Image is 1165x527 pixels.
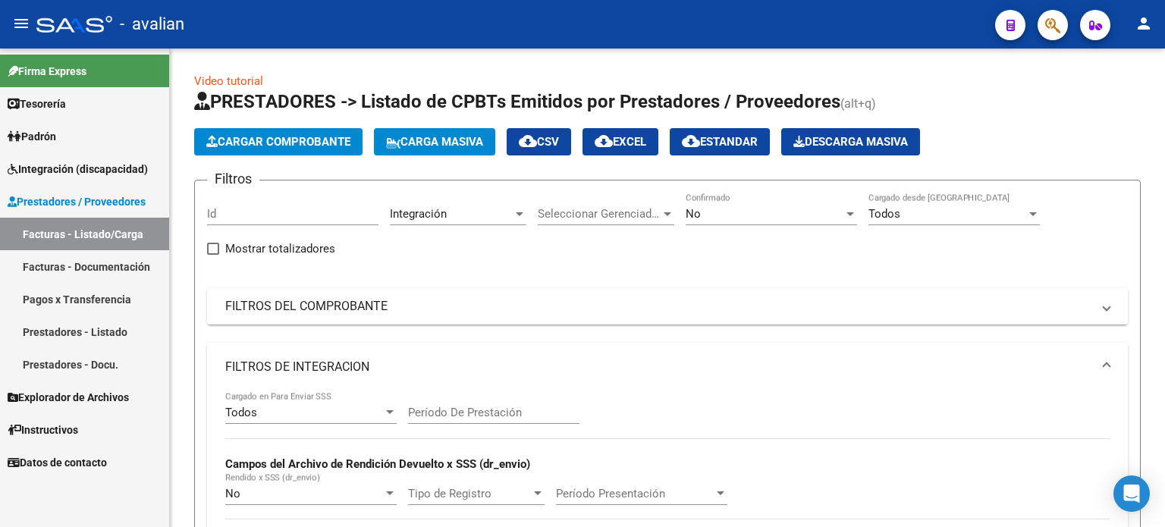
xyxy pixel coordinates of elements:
[194,91,840,112] span: PRESTADORES -> Listado de CPBTs Emitidos por Prestadores / Proveedores
[12,14,30,33] mat-icon: menu
[582,128,658,155] button: EXCEL
[207,343,1128,391] mat-expansion-panel-header: FILTROS DE INTEGRACION
[225,457,530,471] strong: Campos del Archivo de Rendición Devuelto x SSS (dr_envio)
[507,128,571,155] button: CSV
[206,135,350,149] span: Cargar Comprobante
[207,168,259,190] h3: Filtros
[538,207,661,221] span: Seleccionar Gerenciador
[8,389,129,406] span: Explorador de Archivos
[840,96,876,111] span: (alt+q)
[670,128,770,155] button: Estandar
[682,132,700,150] mat-icon: cloud_download
[8,63,86,80] span: Firma Express
[386,135,483,149] span: Carga Masiva
[225,359,1091,375] mat-panel-title: FILTROS DE INTEGRACION
[781,128,920,155] button: Descarga Masiva
[868,207,900,221] span: Todos
[408,487,531,500] span: Tipo de Registro
[682,135,758,149] span: Estandar
[8,193,146,210] span: Prestadores / Proveedores
[225,406,257,419] span: Todos
[519,132,537,150] mat-icon: cloud_download
[120,8,184,41] span: - avalian
[8,422,78,438] span: Instructivos
[1135,14,1153,33] mat-icon: person
[207,288,1128,325] mat-expansion-panel-header: FILTROS DEL COMPROBANTE
[225,240,335,258] span: Mostrar totalizadores
[8,96,66,112] span: Tesorería
[686,207,701,221] span: No
[374,128,495,155] button: Carga Masiva
[595,135,646,149] span: EXCEL
[595,132,613,150] mat-icon: cloud_download
[781,128,920,155] app-download-masive: Descarga masiva de comprobantes (adjuntos)
[556,487,714,500] span: Período Presentación
[519,135,559,149] span: CSV
[225,298,1091,315] mat-panel-title: FILTROS DEL COMPROBANTE
[390,207,447,221] span: Integración
[225,487,240,500] span: No
[1113,475,1150,512] div: Open Intercom Messenger
[793,135,908,149] span: Descarga Masiva
[8,454,107,471] span: Datos de contacto
[8,128,56,145] span: Padrón
[8,161,148,177] span: Integración (discapacidad)
[194,74,263,88] a: Video tutorial
[194,128,363,155] button: Cargar Comprobante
